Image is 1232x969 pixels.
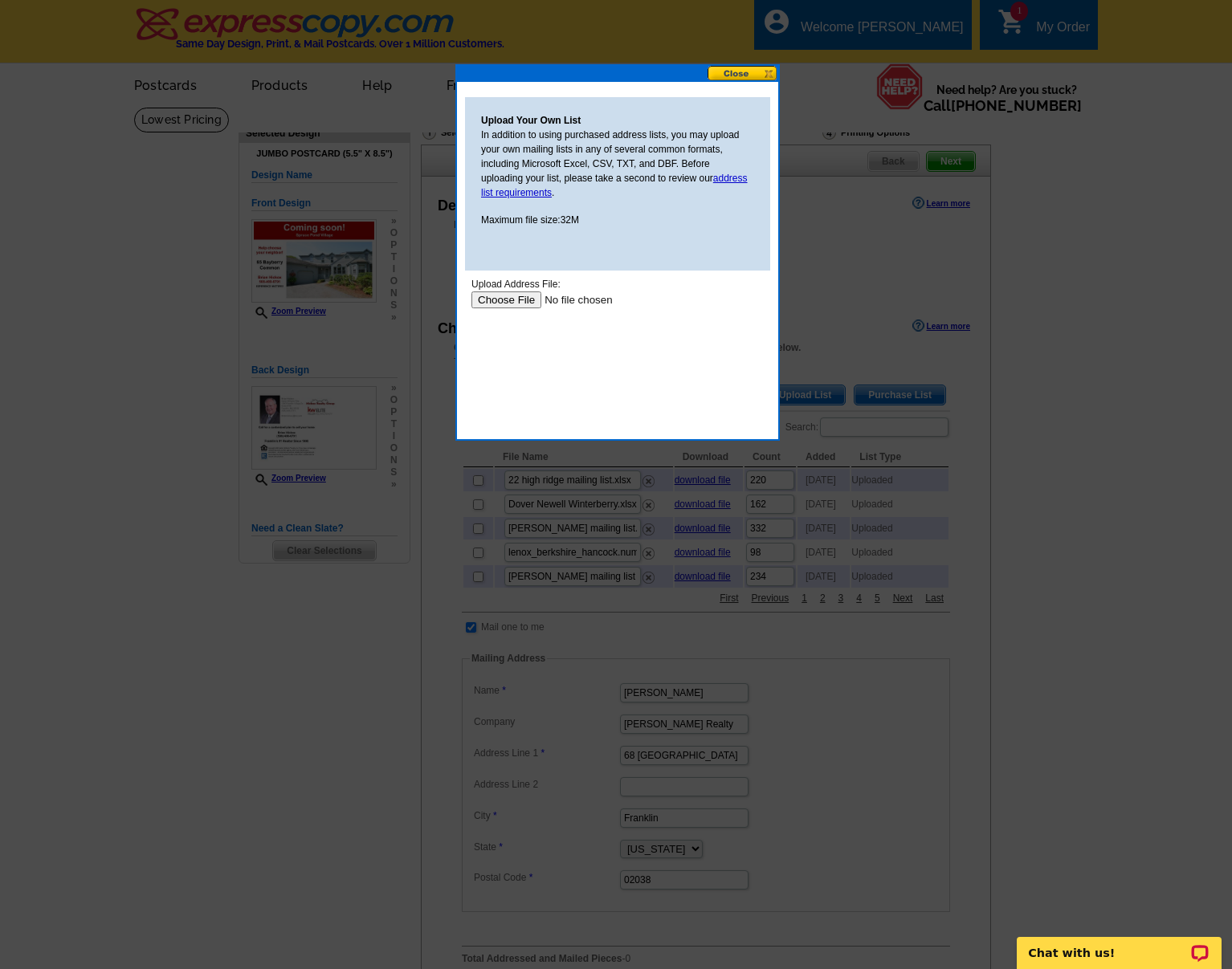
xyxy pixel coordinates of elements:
[1006,918,1232,969] iframe: LiveChat chat widget
[481,115,581,126] strong: Upload Your Own List
[6,6,299,21] div: Upload Address File:
[481,128,754,200] p: In addition to using purchased address lists, you may upload your own mailing lists in any of sev...
[561,214,579,226] span: 32M
[481,213,754,227] p: Maximum file size:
